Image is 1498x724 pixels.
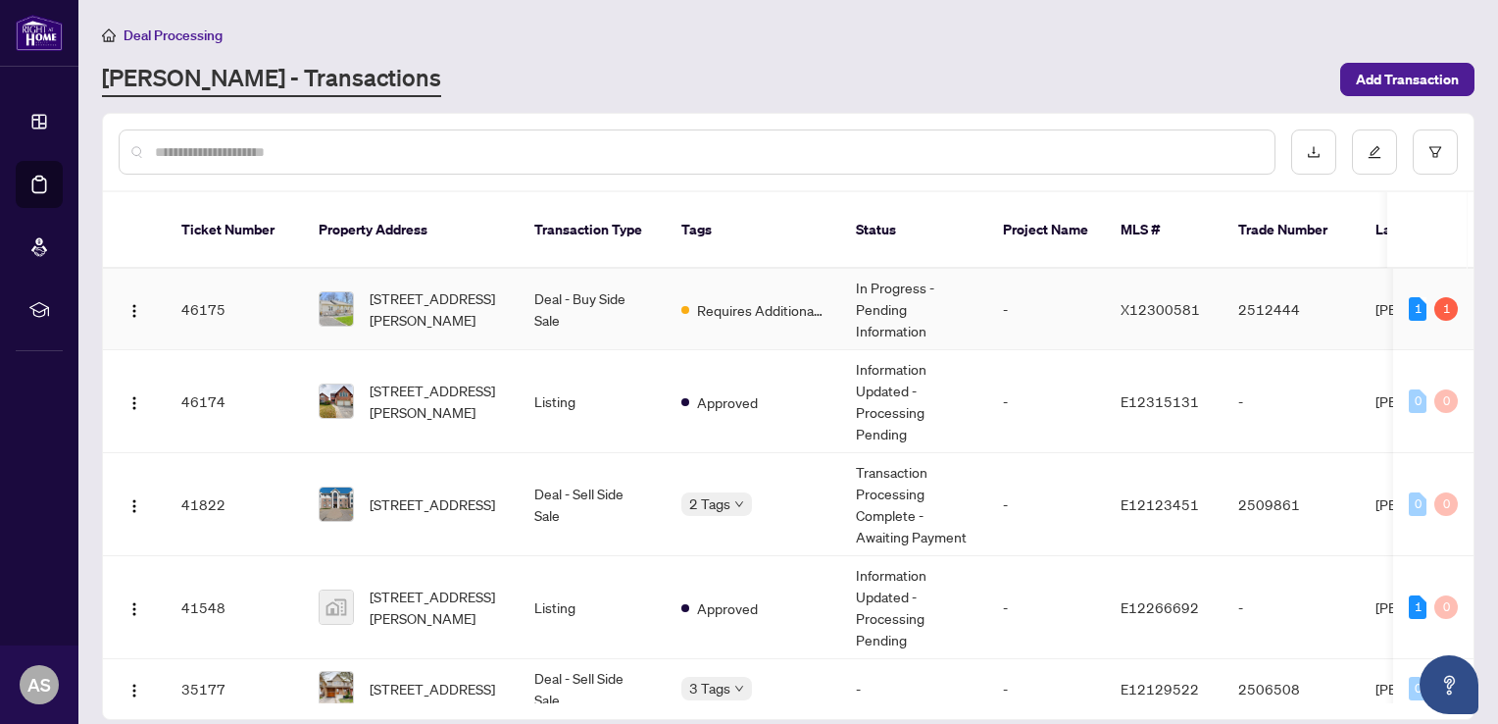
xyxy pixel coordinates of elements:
[166,269,303,350] td: 46175
[697,299,824,321] span: Requires Additional Docs
[1223,350,1360,453] td: -
[119,489,150,520] button: Logo
[1223,453,1360,556] td: 2509861
[840,453,987,556] td: Transaction Processing Complete - Awaiting Payment
[1223,192,1360,269] th: Trade Number
[119,386,150,417] button: Logo
[1434,297,1458,321] div: 1
[102,28,116,42] span: home
[119,592,150,623] button: Logo
[166,350,303,453] td: 46174
[370,380,503,423] span: [STREET_ADDRESS][PERSON_NAME]
[840,659,987,719] td: -
[102,62,441,97] a: [PERSON_NAME] - Transactions
[303,192,519,269] th: Property Address
[1413,129,1458,175] button: filter
[119,673,150,704] button: Logo
[126,395,142,411] img: Logo
[1420,655,1478,714] button: Open asap
[1368,145,1381,159] span: edit
[166,453,303,556] td: 41822
[1434,492,1458,516] div: 0
[166,556,303,659] td: 41548
[987,659,1105,719] td: -
[166,192,303,269] th: Ticket Number
[1409,677,1426,700] div: 0
[519,269,666,350] td: Deal - Buy Side Sale
[124,26,223,44] span: Deal Processing
[27,671,51,698] span: AS
[370,287,503,331] span: [STREET_ADDRESS][PERSON_NAME]
[987,556,1105,659] td: -
[689,677,730,699] span: 3 Tags
[320,385,353,418] img: thumbnail-img
[840,192,987,269] th: Status
[166,659,303,719] td: 35177
[519,350,666,453] td: Listing
[1121,495,1199,513] span: E12123451
[320,292,353,326] img: thumbnail-img
[1307,145,1321,159] span: download
[519,659,666,719] td: Deal - Sell Side Sale
[840,269,987,350] td: In Progress - Pending Information
[1409,492,1426,516] div: 0
[320,591,353,624] img: thumbnail-img
[126,303,142,319] img: Logo
[519,556,666,659] td: Listing
[734,684,744,694] span: down
[1121,680,1199,698] span: E12129522
[1121,300,1200,318] span: X12300581
[840,350,987,453] td: Information Updated - Processing Pending
[370,493,495,515] span: [STREET_ADDRESS]
[734,499,744,509] span: down
[519,192,666,269] th: Transaction Type
[697,391,758,413] span: Approved
[1121,392,1199,410] span: E12315131
[1356,64,1459,95] span: Add Transaction
[370,586,503,629] span: [STREET_ADDRESS][PERSON_NAME]
[1223,556,1360,659] td: -
[119,293,150,325] button: Logo
[1291,129,1336,175] button: download
[320,488,353,521] img: thumbnail-img
[1428,145,1442,159] span: filter
[1340,63,1474,96] button: Add Transaction
[1409,389,1426,413] div: 0
[987,269,1105,350] td: -
[1434,595,1458,619] div: 0
[1223,659,1360,719] td: 2506508
[1434,389,1458,413] div: 0
[320,672,353,705] img: thumbnail-img
[126,601,142,617] img: Logo
[519,453,666,556] td: Deal - Sell Side Sale
[987,350,1105,453] td: -
[987,453,1105,556] td: -
[370,678,495,699] span: [STREET_ADDRESS]
[1121,598,1199,616] span: E12266692
[1105,192,1223,269] th: MLS #
[1409,595,1426,619] div: 1
[689,492,730,515] span: 2 Tags
[1223,269,1360,350] td: 2512444
[987,192,1105,269] th: Project Name
[1409,297,1426,321] div: 1
[1352,129,1397,175] button: edit
[126,498,142,514] img: Logo
[16,15,63,51] img: logo
[126,683,142,698] img: Logo
[840,556,987,659] td: Information Updated - Processing Pending
[697,597,758,619] span: Approved
[666,192,840,269] th: Tags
